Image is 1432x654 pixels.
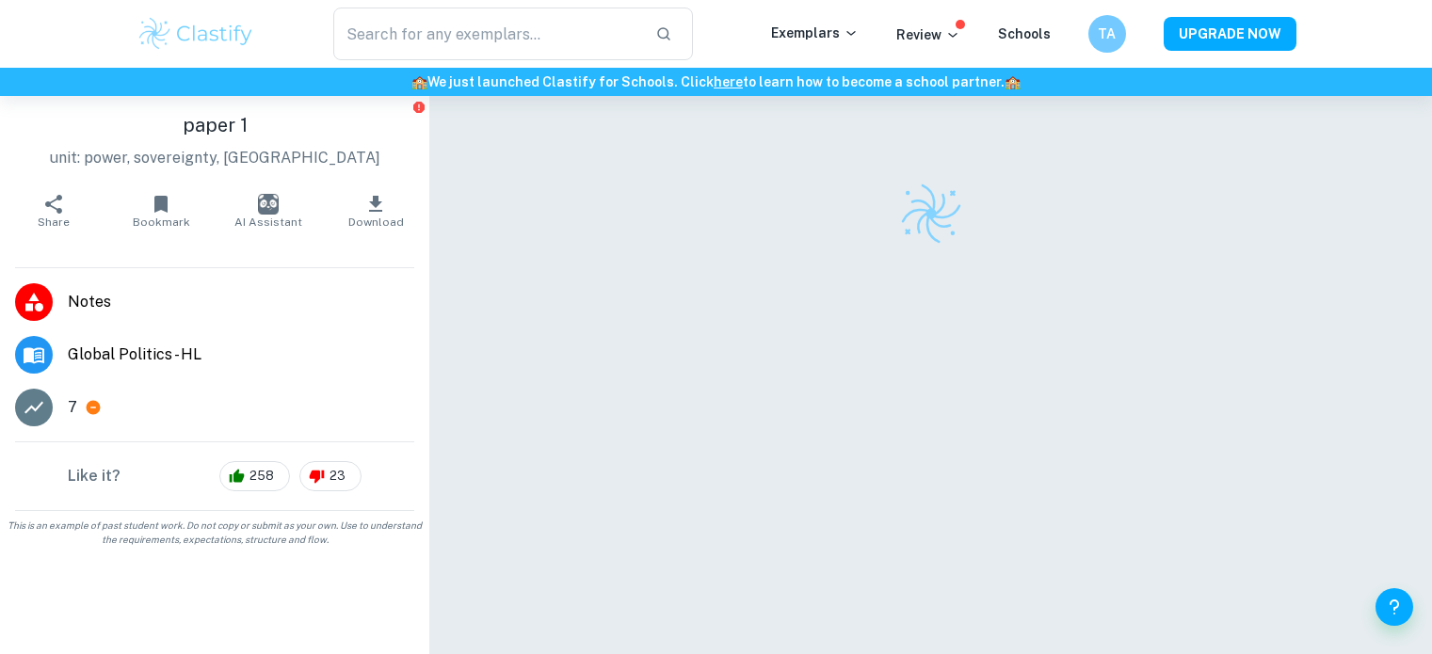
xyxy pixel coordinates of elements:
p: 7 [68,396,77,419]
span: Download [348,215,404,229]
button: Download [322,184,429,237]
span: 🏫 [1005,74,1021,89]
img: AI Assistant [258,194,279,215]
img: Clastify logo [898,181,964,247]
button: UPGRADE NOW [1164,17,1296,51]
p: Exemplars [771,23,859,43]
a: here [714,74,743,89]
a: Schools [998,26,1051,41]
p: unit: power, sovereignty, [GEOGRAPHIC_DATA] [15,147,414,169]
h6: We just launched Clastify for Schools. Click to learn how to become a school partner. [4,72,1428,92]
img: Clastify logo [137,15,256,53]
button: TA [1088,15,1126,53]
span: This is an example of past student work. Do not copy or submit as your own. Use to understand the... [8,518,422,547]
p: Review [896,24,960,45]
span: Global Politics - HL [68,343,414,366]
span: Notes [68,291,414,313]
span: Share [38,215,70,229]
button: Bookmark [107,184,215,237]
h6: TA [1096,24,1118,44]
input: Search for any exemplars... [333,8,641,60]
h1: paper 1 [15,111,414,139]
div: 23 [299,461,362,491]
button: AI Assistant [215,184,322,237]
h6: Like it? [68,465,121,487]
div: 258 [219,461,290,491]
span: 258 [239,467,284,486]
span: 🏫 [411,74,427,89]
span: 23 [319,467,356,486]
span: Bookmark [133,215,190,229]
span: AI Assistant [234,215,302,229]
button: Help and Feedback [1376,588,1413,626]
button: Report issue [411,100,426,114]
